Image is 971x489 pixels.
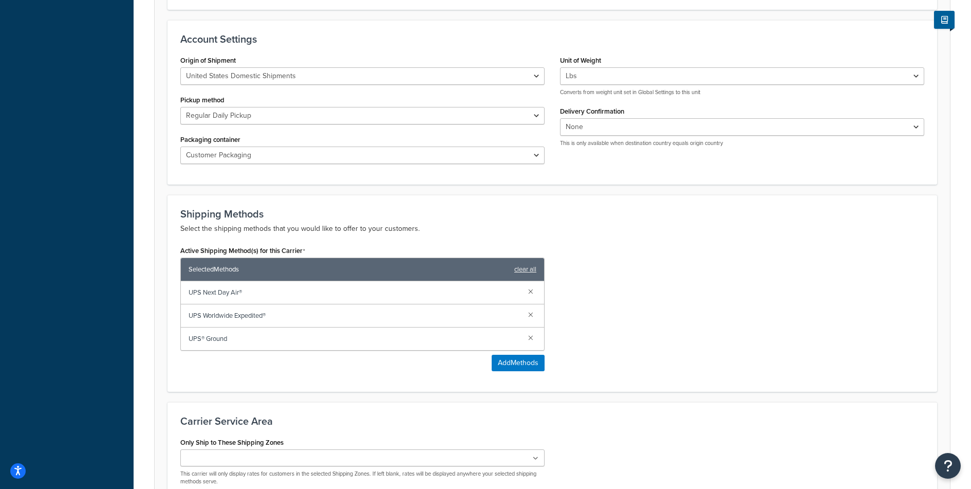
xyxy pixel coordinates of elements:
button: Show Help Docs [934,11,955,29]
h3: Account Settings [180,33,924,45]
span: UPS® Ground [189,332,520,346]
label: Unit of Weight [560,57,601,64]
button: Open Resource Center [935,453,961,479]
p: Converts from weight unit set in Global Settings to this unit [560,88,924,96]
label: Delivery Confirmation [560,107,624,115]
label: Pickup method [180,96,225,104]
p: Select the shipping methods that you would like to offer to your customers. [180,223,924,235]
a: clear all [514,262,536,277]
label: Active Shipping Method(s) for this Carrier [180,247,305,255]
label: Packaging container [180,136,240,143]
h3: Carrier Service Area [180,415,924,427]
span: UPS Next Day Air® [189,285,520,300]
label: Origin of Shipment [180,57,236,64]
button: AddMethods [492,355,545,371]
span: UPS Worldwide Expedited® [189,309,520,323]
label: Only Ship to These Shipping Zones [180,439,284,446]
p: This is only available when destination country equals origin country [560,139,924,147]
p: This carrier will only display rates for customers in the selected Shipping Zones. If left blank,... [180,470,545,486]
h3: Shipping Methods [180,208,924,220]
span: Selected Methods [189,262,509,277]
